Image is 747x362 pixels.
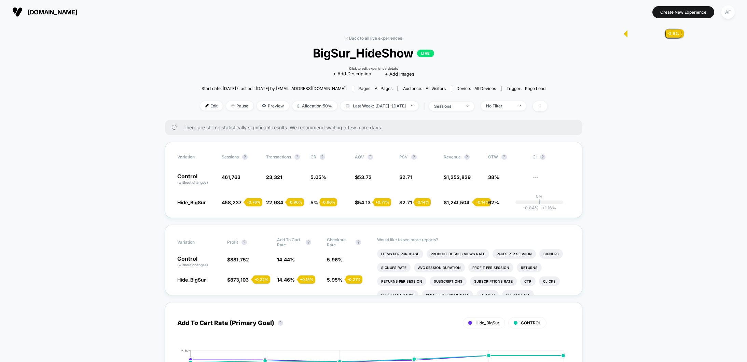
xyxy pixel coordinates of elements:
[242,154,248,160] button: ?
[399,199,412,205] span: $
[451,86,501,91] span: Device:
[474,198,491,206] div: - 0.14 %
[310,199,318,205] span: 5 %
[520,276,536,286] li: Ctr
[368,154,373,160] button: ?
[177,180,208,184] span: (without changes)
[320,198,337,206] div: - 0.90 %
[444,154,461,159] span: Revenue
[277,277,295,283] span: 14.46 %
[298,275,315,284] div: + 0.15 %
[327,237,352,247] span: Checkout Rate
[403,86,446,91] div: Audience:
[253,275,270,284] div: - 0.22 %
[488,154,526,160] span: OTW
[507,86,545,91] div: Trigger:
[183,125,569,130] span: There are still no statistically significant results. We recommend waiting a few more days
[377,276,426,286] li: Returns Per Session
[666,29,681,38] div: - 2.8 %
[532,154,570,160] span: CI
[377,263,411,272] li: Signups Rate
[177,173,215,185] p: Control
[358,86,392,91] div: Pages:
[226,101,253,111] span: Pause
[377,249,423,259] li: Items Per Purchase
[222,154,239,159] span: Sessions
[327,277,343,283] span: 5.95 %
[719,5,737,19] button: AF
[177,199,206,205] span: Hide_BigSur
[426,86,446,91] span: All Visitors
[358,199,371,205] span: 54.13
[245,198,262,206] div: - 0.76 %
[444,174,471,180] span: $
[385,71,414,77] span: + Add Images
[721,5,735,19] div: AF
[227,240,238,245] span: Profit
[411,105,413,106] img: end
[539,276,560,286] li: Clicks
[355,154,364,159] span: AOV
[298,104,300,108] img: rebalance
[358,174,372,180] span: 53.72
[222,174,240,180] span: 461,763
[227,257,249,262] span: $
[447,199,469,205] span: 1,241,504
[532,175,570,185] span: ---
[222,199,241,205] span: 458,237
[476,290,499,300] li: Plp Atc
[539,205,556,210] span: 1.16 %
[341,101,418,111] span: Last Week: [DATE] - [DATE]
[377,237,570,242] p: Would like to see more reports?
[12,7,23,17] img: Visually logo
[470,276,517,286] li: Subscriptions Rate
[430,276,467,286] li: Subscriptions
[517,263,542,272] li: Returns
[422,101,429,111] span: |
[493,249,536,259] li: Pages Per Session
[287,198,304,206] div: - 0.90 %
[474,86,496,91] span: all devices
[464,154,470,160] button: ?
[177,263,208,267] span: (without changes)
[540,154,545,160] button: ?
[346,104,349,107] img: calendar
[257,101,289,111] span: Preview
[475,320,499,325] span: Hide_BigSur
[502,290,534,300] li: Plp Atc Rate
[536,194,543,199] p: 0%
[375,86,392,91] span: all pages
[414,198,431,206] div: - 0.14 %
[422,290,473,300] li: Plp Select Sahde Rate
[346,275,362,284] div: - 0.21 %
[349,66,398,70] div: Click to edit experience details
[217,46,529,60] span: BigSur_HideShow
[411,154,417,160] button: ?
[539,199,540,204] p: |
[177,256,220,268] p: Control
[292,101,337,111] span: Allocation: 50%
[277,257,295,262] span: 14.44 %
[427,249,489,259] li: Product Details Views Rate
[417,50,434,57] p: LIVE
[310,174,326,180] span: 5.05 %
[434,104,461,109] div: sessions
[652,6,714,18] button: Create New Experience
[355,199,371,205] span: $
[28,9,77,16] span: [DOMAIN_NAME]
[447,174,471,180] span: 1,252,829
[333,70,371,77] span: + Add Description
[402,174,412,180] span: 2.71
[501,154,507,160] button: ?
[486,103,513,108] div: No Filter
[294,154,300,160] button: ?
[355,174,372,180] span: $
[356,240,361,245] button: ?
[518,105,521,106] img: end
[399,174,412,180] span: $
[177,277,206,283] span: Hide_BigSur
[414,263,465,272] li: Avg Session Duration
[10,7,79,17] button: [DOMAIN_NAME]
[266,199,283,205] span: 22,934
[525,86,545,91] span: Page Load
